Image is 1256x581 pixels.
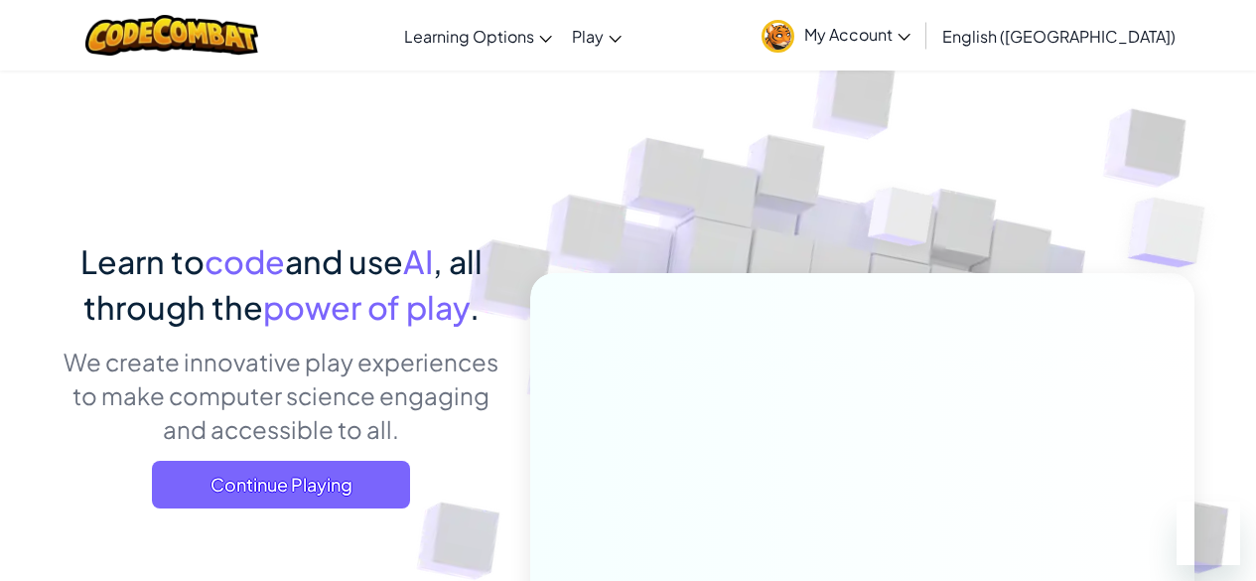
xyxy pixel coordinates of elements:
[205,241,285,281] span: code
[63,345,500,446] p: We create innovative play experiences to make computer science engaging and accessible to all.
[470,287,480,327] span: .
[804,24,910,45] span: My Account
[932,9,1186,63] a: English ([GEOGRAPHIC_DATA])
[830,148,973,296] img: Overlap cubes
[403,241,433,281] span: AI
[285,241,403,281] span: and use
[942,26,1176,47] span: English ([GEOGRAPHIC_DATA])
[572,26,604,47] span: Play
[85,15,259,56] img: CodeCombat logo
[394,9,562,63] a: Learning Options
[152,461,410,508] a: Continue Playing
[263,287,470,327] span: power of play
[562,9,631,63] a: Play
[752,4,920,67] a: My Account
[1177,502,1240,565] iframe: Button to launch messaging window
[404,26,534,47] span: Learning Options
[80,241,205,281] span: Learn to
[762,20,794,53] img: avatar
